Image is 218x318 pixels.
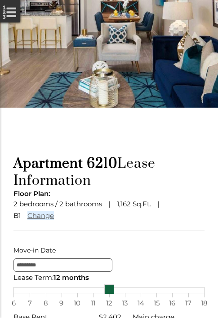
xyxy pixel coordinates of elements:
span: 9 [57,297,66,309]
span: Sq.Ft. [133,200,151,208]
span: Floor Plan: [13,189,50,198]
span: 1,162 [117,200,131,208]
span: 15 [152,297,161,309]
span: 11 [89,297,98,309]
span: 7 [25,297,34,309]
label: Move-in Date [13,244,205,256]
span: 14 [136,297,145,309]
span: 10 [73,297,82,309]
span: 12 [105,297,114,309]
span: 13 [120,297,129,309]
div: Lease Term: [13,272,205,283]
span: Apartment 6210 [13,155,117,172]
span: 17 [184,297,193,309]
span: 2 bedrooms / 2 bathrooms [13,200,102,208]
span: B1 [13,211,21,220]
h1: Lease Information [13,155,205,189]
a: Change [27,211,54,220]
input: Move-in Date edit selected 8/30/2025 [13,258,112,272]
span: 8 [41,297,50,309]
span: 18 [200,297,209,309]
span: 12 months [53,273,89,282]
span: 6 [9,297,18,309]
span: 16 [168,297,177,309]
